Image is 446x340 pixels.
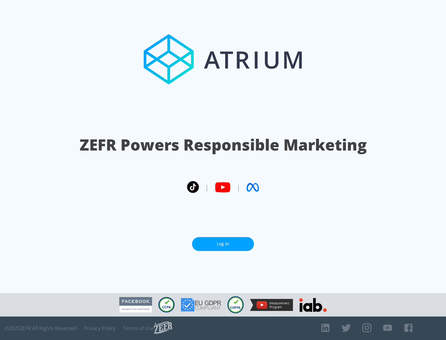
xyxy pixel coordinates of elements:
img: COPPA Compliant [227,296,244,313]
h1: ZEFR Powers Responsible Marketing [80,134,367,155]
img: GDPR Compliant [181,298,221,312]
a: Terms of Use [123,325,154,331]
span: | [205,183,209,192]
a: Log In [192,237,254,251]
img: IAB [299,298,327,312]
img: Facebook Marketing Partner [119,297,152,313]
span: | [237,183,240,192]
img: YouTube Measurement Program [250,299,293,311]
img: CCPA Compliant [158,297,175,312]
span: © 2025 ZEFR All Rights Reserved [5,325,77,331]
a: Privacy Policy [84,325,116,331]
